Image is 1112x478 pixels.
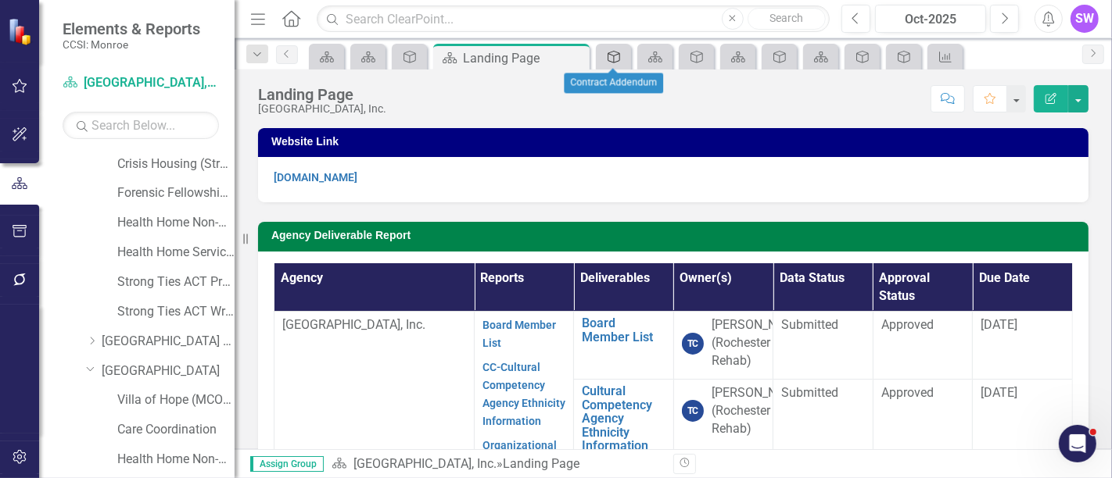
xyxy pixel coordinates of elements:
a: Forensic Fellowship Program [117,184,235,202]
span: Submitted [781,385,838,400]
h3: Website Link [271,136,1081,148]
td: Double-Click to Edit [673,312,773,380]
span: Approved [881,317,934,332]
a: Board Member List [482,319,556,349]
a: Crisis Housing (Strong Ties Comm Support Beds) [117,155,235,173]
div: TC [682,333,704,355]
span: [DATE] [981,317,1017,332]
img: ClearPoint Strategy [8,17,35,45]
a: Strong Ties ACT Program [117,273,235,291]
td: Double-Click to Edit Right Click for Context Menu [574,312,673,380]
a: Health Home Service Dollars [117,244,235,262]
div: TC [682,400,704,422]
a: Organizational Chart [482,439,557,469]
input: Search Below... [63,112,219,139]
a: [GEOGRAPHIC_DATA] [102,362,235,380]
div: Oct-2025 [881,10,981,29]
a: [GEOGRAPHIC_DATA], Inc. [63,74,219,92]
a: Villa of Hope (MCOMH Internal) [117,391,235,409]
iframe: Intercom live chat [1059,425,1096,462]
div: » [332,455,662,473]
td: Double-Click to Edit Right Click for Context Menu [574,380,673,458]
h3: Agency Deliverable Report [271,230,1081,241]
div: Landing Page [463,48,586,68]
a: [DOMAIN_NAME] [274,171,357,184]
button: Oct-2025 [875,5,986,33]
div: [GEOGRAPHIC_DATA], Inc. [258,103,386,115]
a: Strong Ties ACT Wrap [117,303,235,321]
span: Submitted [781,317,838,332]
td: Double-Click to Edit [973,380,1073,458]
span: Assign Group [250,456,324,472]
div: Landing Page [258,86,386,103]
button: SW [1071,5,1099,33]
td: Double-Click to Edit [873,312,972,380]
a: [GEOGRAPHIC_DATA] (RRH) [102,333,235,351]
div: [PERSON_NAME] (Rochester Rehab) [712,316,805,370]
a: Health Home Non-Medicaid Care Management [117,214,235,232]
td: Double-Click to Edit [873,380,972,458]
p: [GEOGRAPHIC_DATA], Inc. [282,316,466,334]
span: Elements & Reports [63,20,200,38]
span: Search [769,12,803,24]
span: Approved [881,385,934,400]
span: [DATE] [981,385,1017,400]
a: CC-Cultural Competency Agency Ethnicity Information [482,361,565,427]
td: Double-Click to Edit [673,380,773,458]
td: Double-Click to Edit [773,380,873,458]
a: Cultural Competency Agency Ethnicity Information [582,384,665,453]
a: [GEOGRAPHIC_DATA], Inc. [353,456,497,471]
div: [PERSON_NAME] (Rochester Rehab) [712,384,805,438]
input: Search ClearPoint... [317,5,830,33]
button: Search [748,8,826,30]
td: Double-Click to Edit [773,312,873,380]
a: Board Member List [582,316,665,344]
div: Contract Addendum [564,73,663,94]
small: CCSI: Monroe [63,38,200,51]
a: Health Home Non-Medicaid Care Management [117,451,235,469]
a: Care Coordination [117,421,235,439]
td: Double-Click to Edit [973,312,1073,380]
div: Landing Page [503,456,579,471]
